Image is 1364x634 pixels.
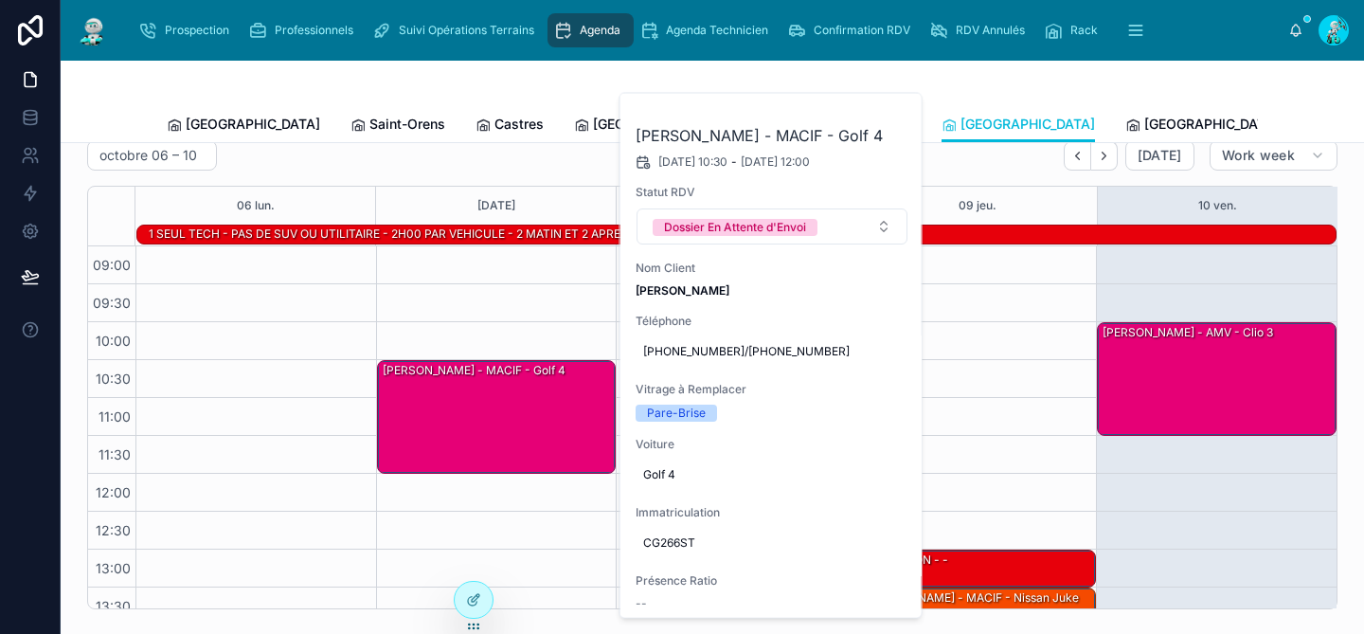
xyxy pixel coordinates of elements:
[593,115,727,134] span: [GEOGRAPHIC_DATA]
[147,225,724,244] div: 1 SEUL TECH - PAS DE SUV OU UTILITAIRE - 2H00 PAR VEHICULE - 2 MATIN ET 2 APREM MAX ✌️✌️☝️ - -
[1210,140,1337,171] button: Work week
[959,187,996,225] button: 09 jeu.
[1038,13,1111,47] a: Rack
[1070,23,1098,38] span: Rack
[350,107,445,145] a: Saint-Orens
[1144,115,1279,134] span: [GEOGRAPHIC_DATA]
[924,13,1038,47] a: RDV Annulés
[636,573,908,589] span: Présence Ratio
[1222,147,1295,164] span: Work week
[636,261,908,276] span: Nom Client
[636,505,908,520] span: Immatriculation
[94,446,135,462] span: 11:30
[99,146,197,165] h2: octobre 06 – 10
[91,522,135,538] span: 12:30
[399,23,534,38] span: Suivi Opérations Terrains
[960,115,1095,134] span: [GEOGRAPHIC_DATA]
[1064,141,1091,171] button: Back
[167,107,320,145] a: [GEOGRAPHIC_DATA]
[165,23,229,38] span: Prospection
[381,362,567,379] div: [PERSON_NAME] - MACIF - Golf 4
[1091,141,1118,171] button: Next
[91,371,135,387] span: 10:30
[378,361,616,473] div: [PERSON_NAME] - MACIF - Golf 4
[91,484,135,500] span: 12:00
[1101,324,1275,341] div: [PERSON_NAME] - AMV - clio 3
[658,154,727,170] span: [DATE] 10:30
[476,107,544,145] a: Castres
[956,23,1025,38] span: RDV Annulés
[574,107,727,145] a: [GEOGRAPHIC_DATA]
[88,257,135,273] span: 09:00
[858,551,1096,587] div: 🕒 RÉUNION - -
[88,295,135,311] span: 09:30
[781,13,924,47] a: Confirmation RDV
[580,23,620,38] span: Agenda
[91,333,135,349] span: 10:00
[666,23,768,38] span: Agenda Technicien
[731,154,737,170] span: -
[636,124,908,147] h2: [PERSON_NAME] - MACIF - Golf 4
[125,9,1288,51] div: scrollable content
[147,226,724,243] div: 1 SEUL TECH - PAS DE SUV OU UTILITAIRE - 2H00 PAR VEHICULE - 2 MATIN ET 2 APREM MAX ✌️✌️☝️ - -
[741,154,810,170] span: [DATE] 12:00
[275,23,353,38] span: Professionnels
[1125,107,1279,145] a: [GEOGRAPHIC_DATA]
[636,185,908,200] span: Statut RDV
[1198,187,1237,225] button: 10 ven.
[861,589,1081,607] div: [PERSON_NAME] - MACIF - Nissan juke
[367,13,547,47] a: Suivi Opérations Terrains
[1125,140,1194,171] button: [DATE]
[636,283,729,298] strong: [PERSON_NAME]
[237,187,275,225] button: 06 lun.
[636,437,908,452] span: Voiture
[664,219,806,236] div: Dossier En Attente d'Envoi
[643,535,901,551] span: CG266ST
[91,560,135,576] span: 13:00
[477,187,515,225] button: [DATE]
[636,314,908,329] span: Téléphone
[636,596,647,611] span: --
[547,13,634,47] a: Agenda
[634,13,781,47] a: Agenda Technicien
[643,344,901,359] span: [PHONE_NUMBER]/[PHONE_NUMBER]
[637,208,907,245] button: Select Button
[643,467,901,482] span: Golf 4
[1098,323,1336,435] div: [PERSON_NAME] - AMV - clio 3
[636,382,908,397] span: Vitrage à Remplacer
[242,13,367,47] a: Professionnels
[647,405,706,422] div: Pare-Brise
[814,23,910,38] span: Confirmation RDV
[942,107,1095,143] a: [GEOGRAPHIC_DATA]
[369,115,445,134] span: Saint-Orens
[133,13,242,47] a: Prospection
[186,115,320,134] span: [GEOGRAPHIC_DATA]
[494,115,544,134] span: Castres
[91,598,135,614] span: 13:30
[94,408,135,425] span: 11:00
[76,15,110,45] img: App logo
[1138,147,1182,164] span: [DATE]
